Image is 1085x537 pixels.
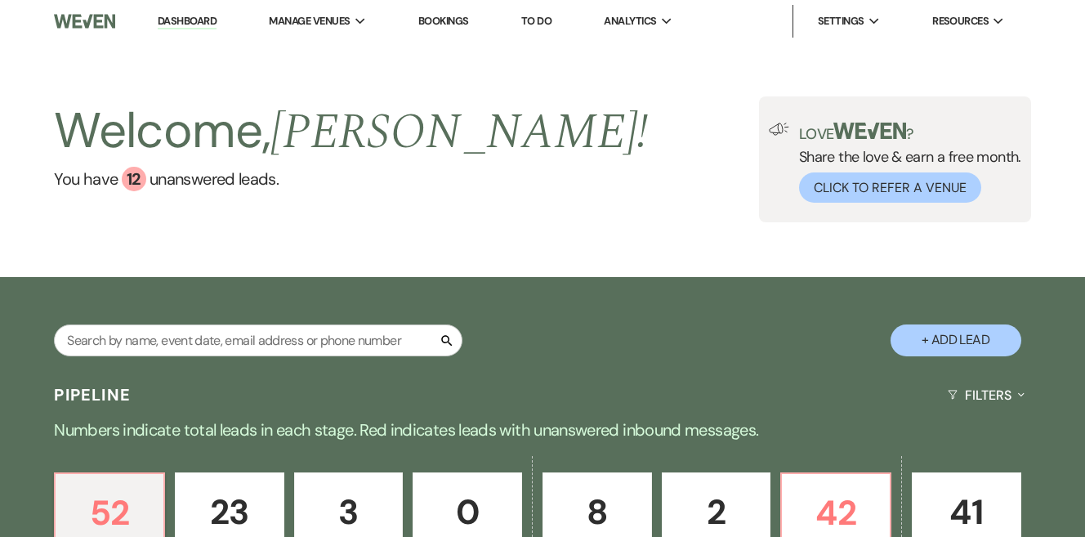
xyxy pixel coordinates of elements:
[818,13,864,29] span: Settings
[270,95,648,170] span: [PERSON_NAME] !
[789,123,1021,203] div: Share the love & earn a free month.
[54,324,462,356] input: Search by name, event date, email address or phone number
[269,13,350,29] span: Manage Venues
[799,172,981,203] button: Click to Refer a Venue
[158,14,217,29] a: Dashboard
[932,13,989,29] span: Resources
[891,324,1021,356] button: + Add Lead
[122,167,146,191] div: 12
[521,14,551,28] a: To Do
[799,123,1021,141] p: Love ?
[604,13,656,29] span: Analytics
[54,167,648,191] a: You have 12 unanswered leads.
[769,123,789,136] img: loud-speaker-illustration.svg
[54,4,115,38] img: Weven Logo
[941,374,1030,417] button: Filters
[54,96,648,167] h2: Welcome,
[54,383,131,406] h3: Pipeline
[418,14,469,28] a: Bookings
[833,123,906,139] img: weven-logo-green.svg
